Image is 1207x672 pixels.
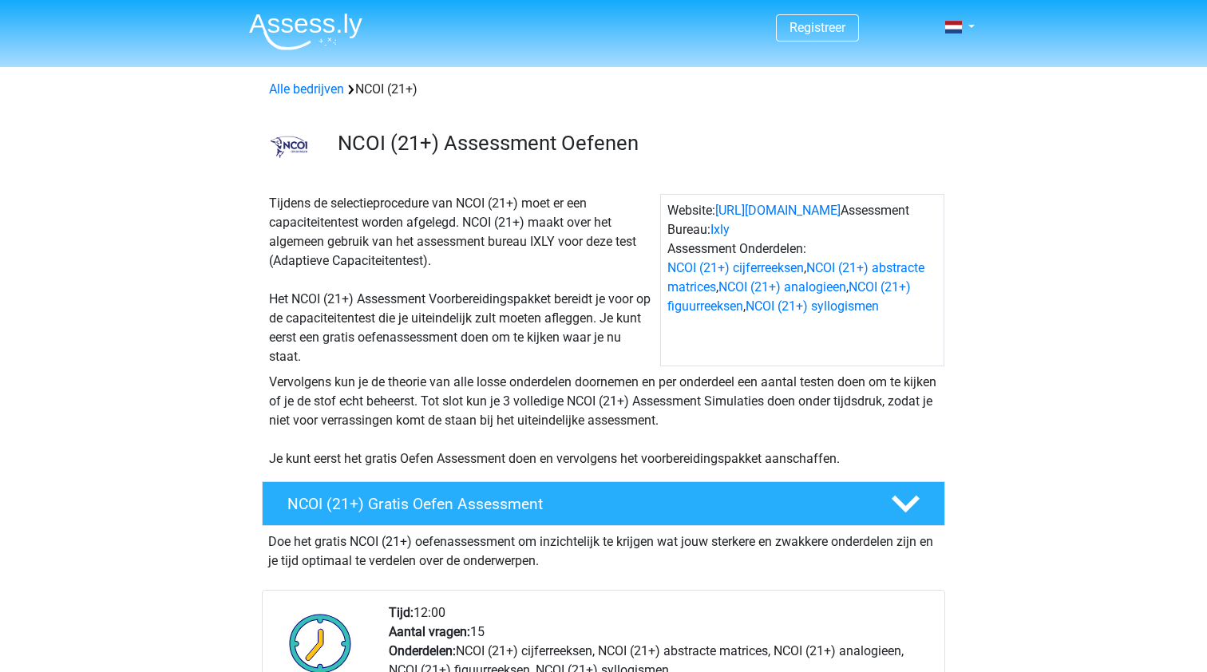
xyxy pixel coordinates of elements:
[789,20,845,35] a: Registreer
[269,81,344,97] a: Alle bedrijven
[660,194,944,366] div: Website: Assessment Bureau: Assessment Onderdelen: , , , ,
[287,495,865,513] h4: NCOI (21+) Gratis Oefen Assessment
[710,222,730,237] a: Ixly
[389,643,456,658] b: Onderdelen:
[715,203,841,218] a: [URL][DOMAIN_NAME]
[263,373,944,468] div: Vervolgens kun je de theorie van alle losse onderdelen doornemen en per onderdeel een aantal test...
[263,80,944,99] div: NCOI (21+)
[263,194,660,366] div: Tijdens de selectieprocedure van NCOI (21+) moet er een capaciteitentest worden afgelegd. NCOI (2...
[389,605,414,620] b: Tijd:
[262,526,945,571] div: Doe het gratis NCOI (21+) oefenassessment om inzichtelijk te krijgen wat jouw sterkere en zwakker...
[746,298,879,314] a: NCOI (21+) syllogismen
[667,260,804,275] a: NCOI (21+) cijferreeksen
[249,13,362,50] img: Assessly
[338,131,932,156] h3: NCOI (21+) Assessment Oefenen
[718,279,846,294] a: NCOI (21+) analogieen
[389,624,470,639] b: Aantal vragen:
[255,481,952,526] a: NCOI (21+) Gratis Oefen Assessment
